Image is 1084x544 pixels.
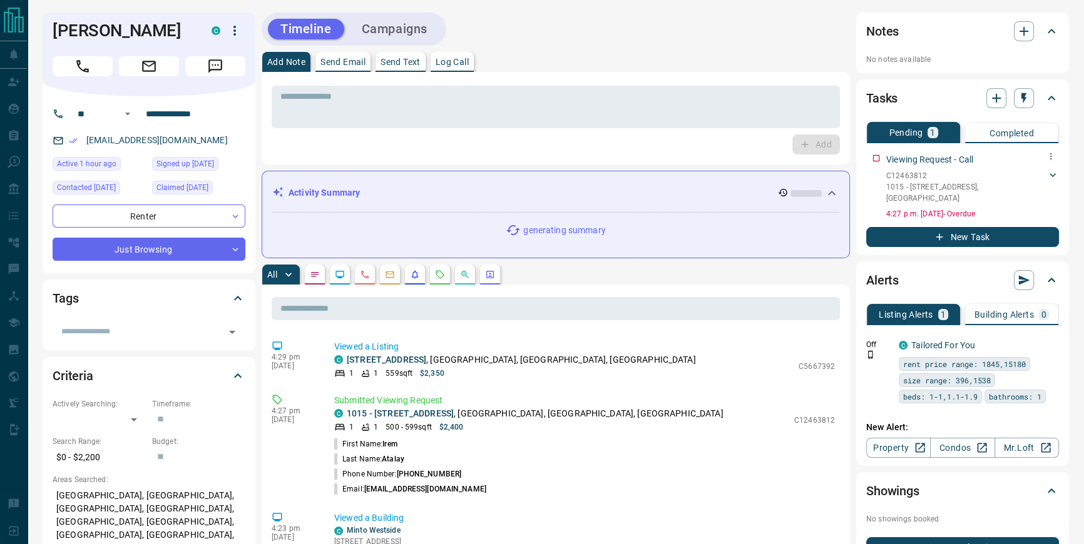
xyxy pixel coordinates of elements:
[903,374,991,386] span: size range: 396,1538
[523,224,605,237] p: generating summary
[53,283,245,313] div: Tags
[866,438,931,458] a: Property
[152,398,245,410] p: Timeframe:
[119,56,179,76] span: Email
[989,390,1041,403] span: bathrooms: 1
[347,355,426,365] a: [STREET_ADDRESS]
[156,158,214,170] span: Signed up [DATE]
[53,181,146,198] div: Wed Mar 30 2022
[334,355,343,364] div: condos.ca
[53,157,146,174] div: Wed Oct 15 2025
[930,128,935,137] p: 1
[903,358,1026,370] span: rent price range: 1845,15180
[53,21,193,41] h1: [PERSON_NAME]
[866,339,891,350] p: Off
[156,181,208,194] span: Claimed [DATE]
[911,340,975,350] a: Tailored For You
[439,421,464,433] p: $2,400
[886,170,1046,181] p: C12463812
[335,269,345,280] svg: Lead Browsing Activity
[185,56,245,76] span: Message
[289,186,360,199] p: Activity Summary
[334,483,486,495] p: Email:
[381,58,421,66] p: Send Text
[69,136,78,145] svg: Email Verified
[866,421,1059,434] p: New Alert:
[396,470,461,478] span: [PHONE_NUMBER]
[866,481,919,501] h2: Showings
[347,407,724,420] p: , [GEOGRAPHIC_DATA], [GEOGRAPHIC_DATA], [GEOGRAPHIC_DATA]
[53,436,146,447] p: Search Range:
[374,421,378,433] p: 1
[272,353,315,361] p: 4:29 pm
[386,421,431,433] p: 500 - 599 sqft
[334,394,835,407] p: Submitted Viewing Request
[334,453,404,465] p: Last Name:
[866,265,1059,295] div: Alerts
[152,157,245,174] div: Thu Mar 10 2022
[53,398,146,410] p: Actively Searching:
[347,526,401,535] a: Minto Westside
[866,513,1059,525] p: No showings booked
[410,269,420,280] svg: Listing Alerts
[941,310,946,319] p: 1
[866,54,1059,65] p: No notes available
[866,227,1059,247] button: New Task
[385,269,395,280] svg: Emails
[53,474,245,485] p: Areas Searched:
[334,438,397,450] p: First Name:
[334,409,343,418] div: condos.ca
[267,270,277,279] p: All
[212,26,220,35] div: condos.ca
[974,310,1034,319] p: Building Alerts
[57,181,116,194] span: Contacted [DATE]
[866,83,1059,113] div: Tasks
[272,181,839,204] div: Activity Summary
[334,511,835,525] p: Viewed a Building
[53,288,78,308] h2: Tags
[930,438,995,458] a: Condos
[320,58,366,66] p: Send Email
[272,361,315,370] p: [DATE]
[899,341,908,350] div: condos.ca
[268,19,344,39] button: Timeline
[272,524,315,533] p: 4:23 pm
[364,485,486,493] span: [EMAIL_ADDRESS][DOMAIN_NAME]
[1041,310,1046,319] p: 0
[53,204,245,228] div: Renter
[799,361,835,372] p: C5667392
[435,269,445,280] svg: Requests
[86,135,228,145] a: [EMAIL_ADDRESS][DOMAIN_NAME]
[152,436,245,447] p: Budget:
[794,415,835,426] p: C12463812
[272,533,315,541] p: [DATE]
[903,390,978,403] span: beds: 1-1,1.1-1.9
[889,128,923,137] p: Pending
[347,353,696,366] p: , [GEOGRAPHIC_DATA], [GEOGRAPHIC_DATA], [GEOGRAPHIC_DATA]
[886,181,1046,204] p: 1015 - [STREET_ADDRESS] , [GEOGRAPHIC_DATA]
[334,468,461,480] p: Phone Number:
[989,129,1034,138] p: Completed
[995,438,1059,458] a: Mr.Loft
[310,269,320,280] svg: Notes
[53,238,245,261] div: Just Browsing
[436,58,469,66] p: Log Call
[460,269,470,280] svg: Opportunities
[334,526,343,535] div: condos.ca
[53,56,113,76] span: Call
[347,408,454,418] a: 1015 - [STREET_ADDRESS]
[886,208,1059,219] p: 4:27 p.m. [DATE] - Overdue
[382,440,397,448] span: Irem
[866,350,875,359] svg: Push Notification Only
[57,158,116,170] span: Active 1 hour ago
[360,269,370,280] svg: Calls
[120,106,135,121] button: Open
[382,455,404,463] span: Atalay
[420,368,444,379] p: $2,350
[53,447,146,468] p: $0 - $2,200
[334,340,835,353] p: Viewed a Listing
[53,361,245,391] div: Criteria
[866,270,899,290] h2: Alerts
[272,415,315,424] p: [DATE]
[349,19,440,39] button: Campaigns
